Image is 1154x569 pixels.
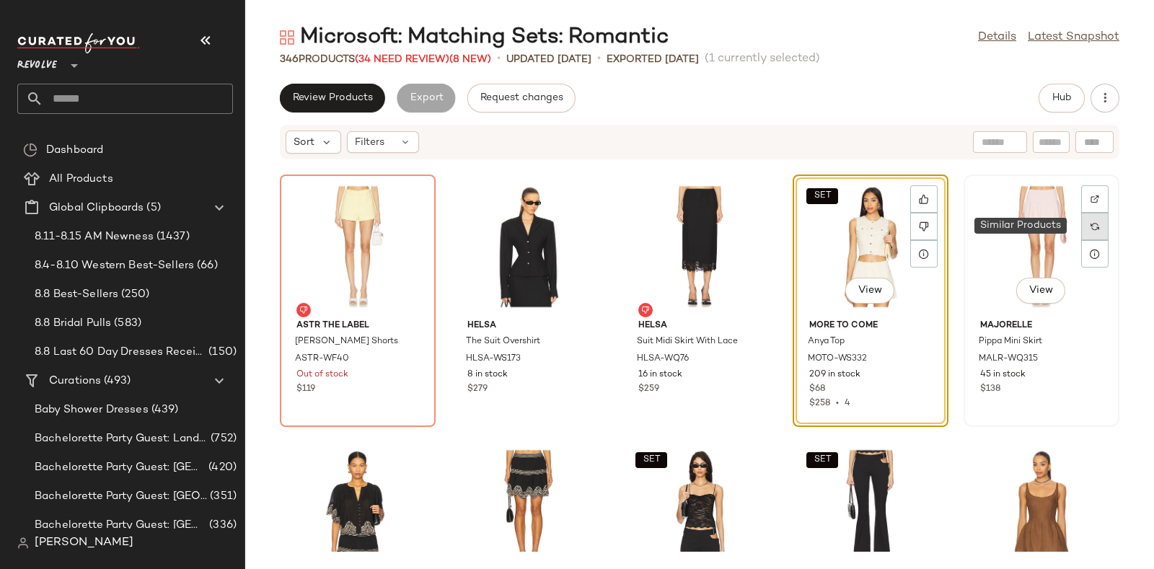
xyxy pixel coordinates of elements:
[969,180,1114,314] img: MALR-WQ315_V1.jpg
[35,315,111,332] span: 8.8 Bridal Pulls
[813,191,831,201] span: SET
[295,353,349,366] span: ASTR-WF40
[296,319,419,332] span: ASTR the Label
[627,180,772,314] img: HLSA-WQ76_V1.jpg
[355,54,449,65] span: (34 Need Review)
[296,369,348,381] span: Out of stock
[49,171,113,188] span: All Products
[280,84,385,113] button: Review Products
[49,200,144,216] span: Global Clipboards
[979,353,1038,366] span: MALR-WQ315
[607,52,699,67] p: Exported [DATE]
[641,306,650,314] img: svg%3e
[456,180,602,314] img: HLSA-WS173_V1.jpg
[813,455,831,465] span: SET
[806,452,838,468] button: SET
[845,278,894,304] button: View
[1016,278,1065,304] button: View
[46,142,103,159] span: Dashboard
[280,23,669,52] div: Microsoft: Matching Sets: Romantic
[497,50,501,68] span: •
[466,335,540,348] span: The Suit Overshirt
[467,84,576,113] button: Request changes
[17,33,140,53] img: cfy_white_logo.C9jOOHJF.svg
[1091,195,1099,203] img: svg%3e
[467,383,488,396] span: $279
[111,315,141,332] span: (583)
[194,257,218,274] span: (66)
[638,383,659,396] span: $259
[280,30,294,45] img: svg%3e
[980,369,1026,381] span: 45 in stock
[808,353,867,366] span: MOTO-WS332
[637,335,738,348] span: Suit Midi Skirt With Lace
[1091,222,1099,231] img: svg%3e
[292,92,373,104] span: Review Products
[480,92,563,104] span: Request changes
[597,50,601,68] span: •
[35,517,206,534] span: Bachelorette Party Guest: [GEOGRAPHIC_DATA]
[294,135,314,150] span: Sort
[638,369,682,381] span: 16 in stock
[280,52,491,67] div: Products
[35,344,206,361] span: 8.8 Last 60 Day Dresses Receipts Best-Sellers
[506,52,591,67] p: updated [DATE]
[49,373,101,389] span: Curations
[355,135,384,150] span: Filters
[808,335,845,348] span: Anya Top
[35,286,118,303] span: 8.8 Best-Sellers
[149,402,179,418] span: (439)
[118,286,149,303] span: (250)
[858,285,882,296] span: View
[299,306,308,314] img: svg%3e
[296,383,315,396] span: $119
[295,335,398,348] span: [PERSON_NAME] Shorts
[705,50,820,68] span: (1 currently selected)
[285,180,431,314] img: ASTR-WF40_V1.jpg
[638,319,761,332] span: Helsa
[35,488,207,505] span: Bachelorette Party Guest: [GEOGRAPHIC_DATA]
[144,200,160,216] span: (5)
[1052,92,1072,104] span: Hub
[979,335,1042,348] span: Pippa Mini Skirt
[978,29,1016,46] a: Details
[466,353,521,366] span: HLSA-WS173
[635,452,667,468] button: SET
[35,534,133,552] span: [PERSON_NAME]
[35,257,194,274] span: 8.4-8.10 Western Best-Sellers
[35,229,154,245] span: 8.11-8.15 AM Newness
[17,537,29,549] img: svg%3e
[23,143,38,157] img: svg%3e
[35,402,149,418] span: Baby Shower Dresses
[798,180,943,314] img: MOTO-WS332_V1.jpg
[1039,84,1085,113] button: Hub
[449,54,491,65] span: (8 New)
[35,431,208,447] span: Bachelorette Party Guest: Landing Page
[1028,29,1119,46] a: Latest Snapshot
[206,459,237,476] span: (420)
[637,353,689,366] span: HLSA-WQ76
[35,459,206,476] span: Bachelorette Party Guest: [GEOGRAPHIC_DATA]
[206,517,237,534] span: (336)
[206,344,237,361] span: (150)
[208,431,237,447] span: (752)
[980,319,1103,332] span: MAJORELLE
[642,455,660,465] span: SET
[806,188,838,204] button: SET
[980,383,1000,396] span: $138
[154,229,190,245] span: (1437)
[280,54,299,65] span: 346
[207,488,237,505] span: (351)
[467,369,508,381] span: 8 in stock
[467,319,590,332] span: Helsa
[17,49,57,75] span: Revolve
[1029,285,1053,296] span: View
[101,373,131,389] span: (493)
